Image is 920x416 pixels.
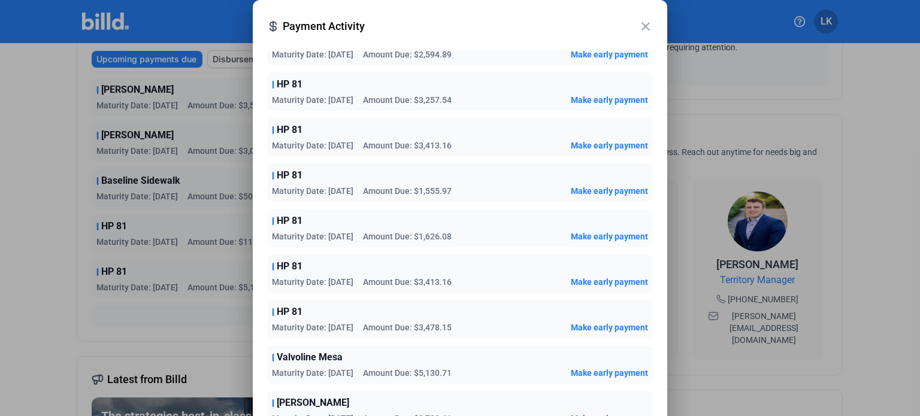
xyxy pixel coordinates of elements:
[272,94,353,106] span: Maturity Date: [DATE]
[277,123,302,137] span: HP 81
[363,230,452,242] span: Amount Due: $1,626.08
[272,367,353,379] span: Maturity Date: [DATE]
[571,367,648,379] button: Make early payment
[277,305,302,319] span: HP 81
[363,276,452,288] span: Amount Due: $3,413.16
[363,48,452,60] span: Amount Due: $2,594.89
[363,94,452,106] span: Amount Due: $3,257.54
[272,276,353,288] span: Maturity Date: [DATE]
[272,321,353,333] span: Maturity Date: [DATE]
[571,139,648,151] button: Make early payment
[571,321,648,333] button: Make early payment
[277,168,302,183] span: HP 81
[363,321,452,333] span: Amount Due: $3,478.15
[571,185,648,197] button: Make early payment
[571,48,648,60] button: Make early payment
[272,230,353,242] span: Maturity Date: [DATE]
[363,139,452,151] span: Amount Due: $3,413.16
[272,48,353,60] span: Maturity Date: [DATE]
[571,276,648,288] button: Make early payment
[277,77,302,92] span: HP 81
[277,214,302,228] span: HP 81
[283,18,638,35] span: Payment Activity
[272,139,353,151] span: Maturity Date: [DATE]
[571,230,648,242] button: Make early payment
[363,367,452,379] span: Amount Due: $5,130.71
[272,185,353,197] span: Maturity Date: [DATE]
[363,185,452,197] span: Amount Due: $1,555.97
[571,94,648,106] button: Make early payment
[277,396,349,410] span: [PERSON_NAME]
[277,259,302,274] span: HP 81
[277,350,343,365] span: Valvoline Mesa
[638,19,653,34] mat-icon: close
